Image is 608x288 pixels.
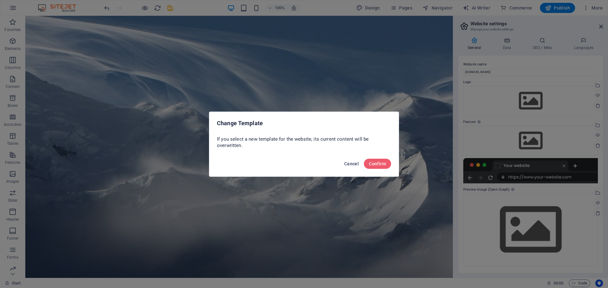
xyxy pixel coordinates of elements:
[369,161,386,166] span: Confirm
[217,136,391,149] p: If you select a new template for the website, its current content will be overwritten.
[364,159,391,169] button: Confirm
[342,159,361,169] button: Cancel
[217,119,391,127] h2: Change Template
[344,161,359,166] span: Cancel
